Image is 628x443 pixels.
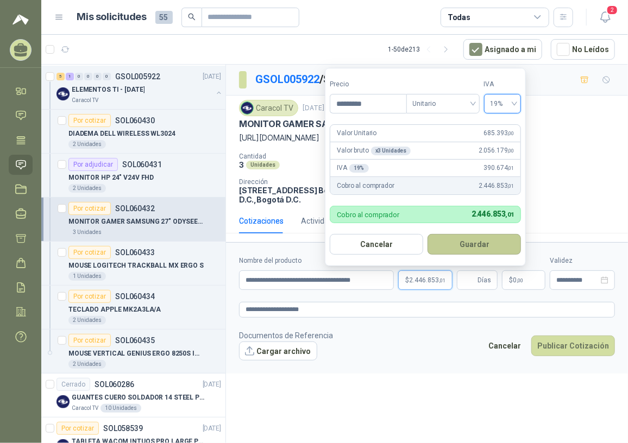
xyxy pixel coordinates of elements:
button: Publicar Cotización [531,336,615,356]
span: ,00 [508,130,514,136]
p: Caracol TV [72,96,98,105]
a: CerradoSOL060286[DATE] Company LogoGUANTES CUERO SOLDADOR 14 STEEL PRO SAFE(ADJUNTO FICHA TECNIC)... [41,374,225,417]
span: ,00 [517,277,523,283]
a: 5 1 0 0 0 0 GSOL005922[DATE] Company LogoELEMENTOS TI - [DATE]Caracol TV [56,70,223,105]
span: 2 [606,5,618,15]
div: 19 % [349,164,369,173]
p: SOL060433 [115,249,155,256]
a: Por cotizarSOL060434TECLADO APPLE MK2A3LA/A2 Unidades [41,286,225,330]
p: Cobro al comprador [337,181,394,191]
span: ,01 [506,211,514,218]
div: Todas [448,11,470,23]
p: SOL060434 [115,293,155,300]
p: $ 0,00 [502,270,545,290]
p: TECLADO APPLE MK2A3LA/A [68,305,161,315]
label: IVA [484,79,522,90]
p: / SOL060432 [255,71,381,88]
div: Por cotizar [68,290,111,303]
span: 2.446.853 [479,181,514,191]
p: Valor bruto [337,145,411,156]
img: Company Logo [56,395,70,408]
button: Cargar archivo [239,341,317,361]
p: [DATE] [203,72,221,82]
div: Unidades [246,161,280,169]
p: Cantidad [239,153,370,160]
button: Cancelar [482,336,527,356]
img: Company Logo [241,102,253,114]
p: SOL060430 [115,117,155,124]
span: Unitario [413,96,473,112]
label: Nombre del producto [239,256,394,266]
p: 3 [239,160,244,169]
button: Guardar [428,234,521,255]
div: Actividad [301,215,333,227]
h1: Mis solicitudes [77,9,147,25]
div: x 3 Unidades [371,147,411,155]
p: DIADEMA DELL WIRELESS WL3024 [68,129,175,139]
p: [DATE] [203,423,221,434]
span: search [188,13,196,21]
div: Cerrado [56,378,90,391]
p: [STREET_ADDRESS] Bogotá D.C. , Bogotá D.C. [239,186,348,204]
p: SOL060432 [115,205,155,212]
button: No Leídos [551,39,615,60]
p: MONITOR GAMER SAMSUNG 27" ODYSEEY DG300 [68,217,204,227]
p: GUANTES CUERO SOLDADOR 14 STEEL PRO SAFE(ADJUNTO FICHA TECNIC) [72,393,207,403]
span: ,00 [508,148,514,154]
p: ELEMENTOS TI - [DATE] [72,85,145,95]
p: [DATE] [203,379,221,390]
div: 5 [56,73,65,80]
p: MOUSE LOGITECH TRACKBALL MX ERGO S [68,261,204,271]
a: GSOL005922 [255,73,319,86]
a: Por cotizarSOL060432MONITOR GAMER SAMSUNG 27" ODYSEEY DG3003 Unidades [41,198,225,242]
p: GSOL005922 [115,73,160,80]
span: ,01 [439,277,445,283]
span: 2.446.853 [472,210,514,218]
span: Días [478,271,491,289]
p: SOL060435 [115,337,155,344]
div: 1 [66,73,74,80]
div: 1 - 50 de 213 [388,41,455,58]
span: ,01 [508,183,514,189]
span: ,01 [508,165,514,171]
div: 0 [84,73,92,80]
p: Valor Unitario [337,128,376,138]
span: 55 [155,11,173,24]
div: 2 Unidades [68,140,106,149]
span: $ [509,277,513,283]
span: 390.674 [484,163,514,173]
div: 1 Unidades [68,272,106,281]
p: SOL060431 [122,161,162,168]
div: Cotizaciones [239,215,284,227]
p: SOL060286 [95,381,134,388]
div: 2 Unidades [68,184,106,193]
div: Por cotizar [68,202,111,215]
div: 3 Unidades [68,228,106,237]
a: Por cotizarSOL060433MOUSE LOGITECH TRACKBALL MX ERGO S1 Unidades [41,242,225,286]
span: 0 [513,277,523,283]
label: Validez [550,256,615,266]
label: Precio [330,79,406,90]
button: 2 [595,8,615,27]
p: [DATE] [303,103,324,113]
div: Por cotizar [56,422,99,435]
div: Por cotizar [68,246,111,259]
p: MONITOR GAMER SAMSUNG 27" ODYSEEY DG300 [239,118,455,130]
div: 0 [103,73,111,80]
p: MOUSE VERTICAL GENIUS ERGO 8250S INALAMB [68,349,204,359]
p: SOL058539 [103,425,143,432]
a: Por adjudicarSOL060431MONITOR HP 24" V24V FHD2 Unidades [41,154,225,198]
span: 2.056.179 [479,145,514,156]
span: 685.393 [484,128,514,138]
a: Por cotizarSOL060435MOUSE VERTICAL GENIUS ERGO 8250S INALAMB2 Unidades [41,330,225,374]
img: Company Logo [56,87,70,100]
button: Asignado a mi [463,39,542,60]
p: Documentos de Referencia [239,330,333,341]
div: Por adjudicar [68,158,118,171]
img: Logo peakr [12,13,29,26]
button: Cancelar [330,234,423,255]
span: 19% [491,96,515,112]
span: 2.446.853 [409,277,445,283]
div: 2 Unidades [68,316,106,325]
p: $2.446.853,01 [398,270,453,290]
